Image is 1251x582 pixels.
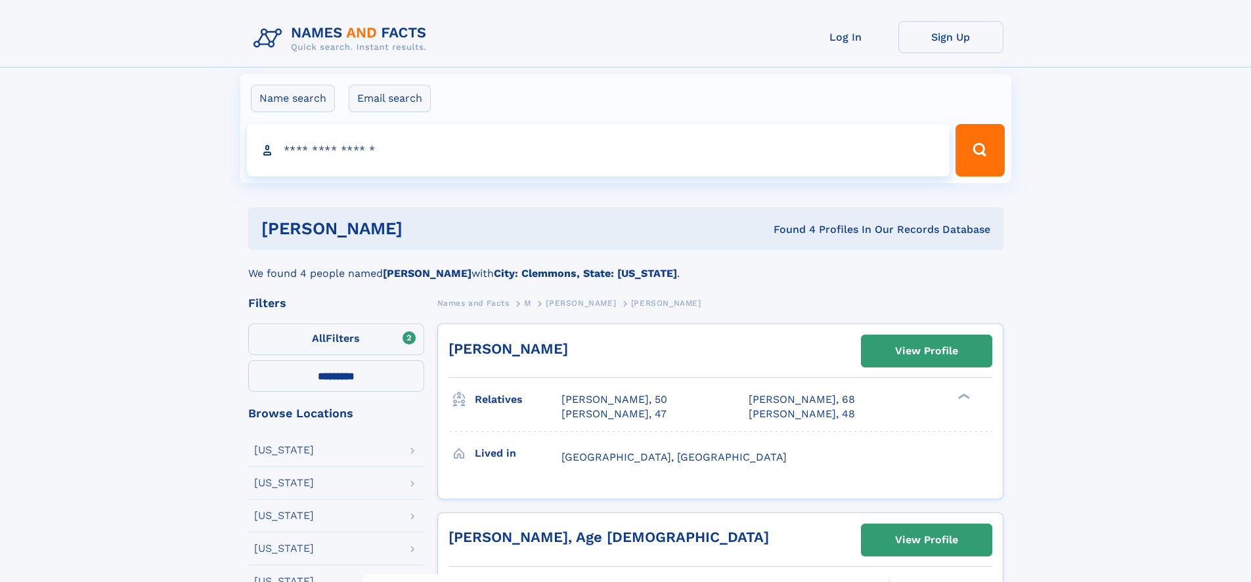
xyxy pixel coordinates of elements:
[749,407,855,421] a: [PERSON_NAME], 48
[349,85,431,112] label: Email search
[254,543,314,554] div: [US_STATE]
[254,478,314,488] div: [US_STATE]
[251,85,335,112] label: Name search
[546,295,616,311] a: [PERSON_NAME]
[247,124,950,177] input: search input
[862,524,992,556] a: View Profile
[749,392,855,407] a: [PERSON_NAME], 68
[588,222,990,237] div: Found 4 Profiles In Our Records Database
[261,220,588,237] h1: [PERSON_NAME]
[955,392,971,401] div: ❯
[898,21,1003,53] a: Sign Up
[254,510,314,521] div: [US_STATE]
[248,297,424,309] div: Filters
[561,407,667,421] a: [PERSON_NAME], 47
[248,407,424,419] div: Browse Locations
[383,267,472,280] b: [PERSON_NAME]
[494,267,677,280] b: City: Clemmons, State: [US_STATE]
[475,388,561,411] h3: Relatives
[248,323,424,355] label: Filters
[862,335,992,367] a: View Profile
[312,332,326,344] span: All
[449,341,568,357] a: [PERSON_NAME]
[254,445,314,455] div: [US_STATE]
[546,299,616,308] span: [PERSON_NAME]
[955,124,1004,177] button: Search Button
[561,392,667,407] a: [PERSON_NAME], 50
[895,525,958,555] div: View Profile
[895,336,958,366] div: View Profile
[524,299,531,308] span: M
[248,250,1003,281] div: We found 4 people named with .
[475,442,561,465] h3: Lived in
[437,295,510,311] a: Names and Facts
[631,299,701,308] span: [PERSON_NAME]
[449,529,769,545] a: [PERSON_NAME], Age [DEMOGRAPHIC_DATA]
[248,21,437,56] img: Logo Names and Facts
[793,21,898,53] a: Log In
[561,451,787,463] span: [GEOGRAPHIC_DATA], [GEOGRAPHIC_DATA]
[524,295,531,311] a: M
